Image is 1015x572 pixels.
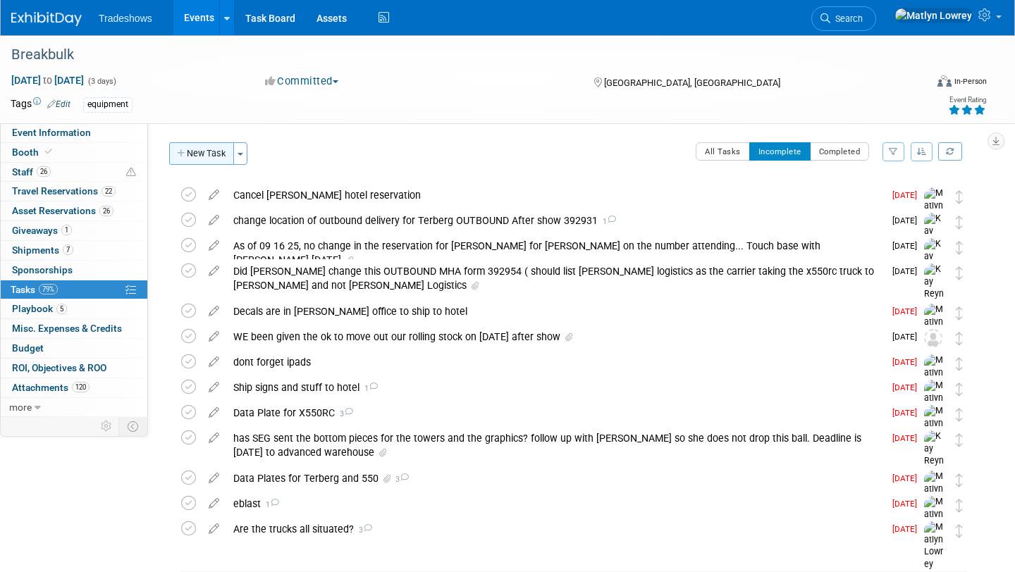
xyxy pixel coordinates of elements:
img: Matlyn Lowrey [924,471,945,521]
td: Tags [11,97,70,113]
span: Playbook [12,303,67,314]
a: Giveaways1 [1,221,147,240]
div: Event Rating [948,97,986,104]
div: Decals are in [PERSON_NAME] office to ship to hotel [226,299,884,323]
span: Shipments [12,244,73,256]
a: Refresh [938,142,962,161]
span: 1 [61,225,72,235]
span: 3 [335,409,353,418]
div: Are the trucks all situated? [226,517,884,541]
td: Personalize Event Tab Strip [94,417,119,435]
img: Matlyn Lowrey [924,304,945,354]
div: eblast [226,492,884,516]
span: Tasks [11,284,58,295]
a: Travel Reservations22 [1,182,147,201]
span: [DATE] [892,357,924,367]
a: edit [202,240,226,252]
a: Event Information [1,123,147,142]
span: [GEOGRAPHIC_DATA], [GEOGRAPHIC_DATA] [604,77,780,88]
span: 3 [393,475,409,484]
span: Booth [12,147,55,158]
span: more [9,402,32,413]
img: Matlyn Lowrey [894,8,973,23]
span: [DATE] [DATE] [11,74,85,87]
a: edit [202,497,226,510]
a: Attachments120 [1,378,147,397]
div: Data Plate for X550RC [226,401,884,425]
i: Move task [956,306,963,320]
div: has SEG sent the bottom pieces for the towers and the graphics? follow up with [PERSON_NAME] so s... [226,426,884,465]
a: more [1,398,147,417]
img: Matlyn Lowrey [924,187,945,237]
span: Budget [12,342,44,354]
a: edit [202,305,226,318]
button: Committed [260,74,344,89]
span: 120 [72,382,90,392]
img: Matlyn Lowrey [924,380,945,430]
span: Asset Reservations [12,205,113,216]
span: Travel Reservations [12,185,116,197]
a: edit [202,432,226,444]
a: edit [202,523,226,535]
button: Completed [810,142,870,161]
a: Edit [47,99,70,109]
a: edit [202,214,226,227]
i: Booth reservation complete [45,148,52,156]
img: Format-Inperson.png [937,75,952,87]
img: Matlyn Lowrey [924,521,945,571]
button: All Tasks [696,142,750,161]
i: Move task [956,266,963,280]
span: Staff [12,166,51,178]
a: edit [202,406,226,419]
span: Tradeshows [99,13,152,24]
span: Search [830,13,863,24]
a: Sponsorships [1,261,147,280]
button: New Task [169,142,234,165]
img: Kay Reynolds [924,238,945,288]
span: [DATE] [892,524,924,534]
span: Sponsorships [12,264,73,275]
a: Misc. Expenses & Credits [1,319,147,338]
a: Search [811,6,876,31]
span: 1 [598,217,616,226]
i: Move task [956,357,963,371]
span: [DATE] [892,241,924,251]
span: [DATE] [892,216,924,225]
div: dont forget ipads [226,350,884,374]
a: edit [202,356,226,368]
i: Move task [956,383,963,396]
i: Move task [956,190,963,204]
a: Tasks79% [1,280,147,299]
span: 79% [39,284,58,294]
span: to [41,75,54,86]
span: Event Information [12,127,91,138]
span: ROI, Objectives & ROO [12,362,106,373]
a: Playbook5 [1,299,147,318]
div: Data Plates for Terberg and 550 [226,466,884,490]
div: WE been given the ok to move out our rolling stock on [DATE] after show [226,325,884,349]
span: [DATE] [892,266,924,276]
div: Cancel [PERSON_NAME] hotel reservation [226,183,884,207]
span: (3 days) [87,77,116,86]
span: Giveaways [12,225,72,236]
i: Move task [956,473,963,487]
span: [DATE] [892,408,924,418]
a: ROI, Objectives & ROO [1,359,147,378]
span: 22 [101,186,116,197]
button: Incomplete [749,142,811,161]
div: As of 09 16 25, no change in the reservation for [PERSON_NAME] for [PERSON_NAME] on the number at... [226,234,884,273]
img: Matlyn Lowrey [924,496,945,546]
a: edit [202,381,226,394]
a: Asset Reservations26 [1,201,147,220]
a: Budget [1,339,147,358]
div: Breakbulk [6,42,904,68]
span: [DATE] [892,433,924,443]
div: equipment [83,97,133,112]
img: Unassigned [924,329,942,347]
span: Attachments [12,382,90,393]
a: edit [202,330,226,343]
div: Event Format [842,73,987,94]
span: [DATE] [892,332,924,342]
i: Move task [956,241,963,254]
i: Move task [956,433,963,447]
